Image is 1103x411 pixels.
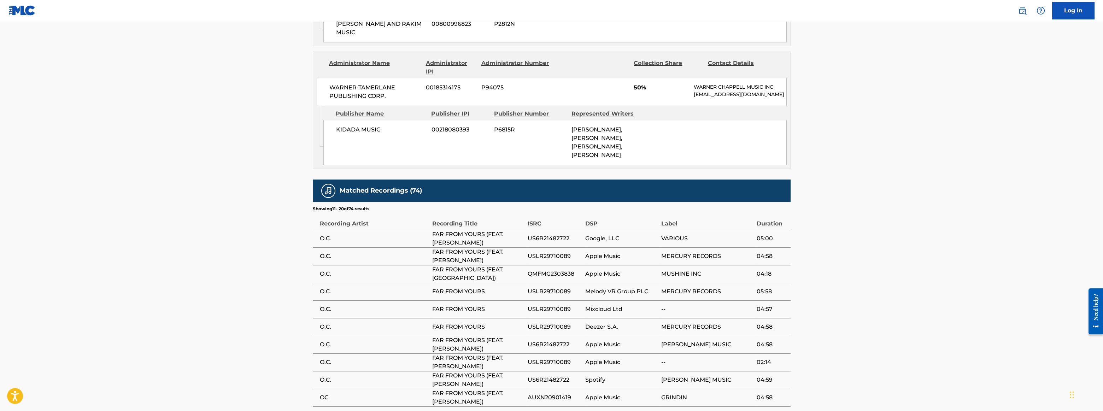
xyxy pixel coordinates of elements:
iframe: Chat Widget [1068,377,1103,411]
span: USLR29710089 [528,305,582,313]
span: FAR FROM YOURS (FEAT. [GEOGRAPHIC_DATA]) [432,265,524,282]
div: Recording Title [432,212,524,228]
span: FAR FROM YOURS (FEAT. [PERSON_NAME]) [432,336,524,353]
span: 00185314175 [426,83,476,92]
span: 04:58 [757,393,787,402]
span: -- [661,305,753,313]
span: USLR29710089 [528,252,582,260]
span: 00800996823 [432,20,489,28]
span: 02:14 [757,358,787,366]
span: O.C. [320,358,429,366]
span: Spotify [585,376,658,384]
span: 04:18 [757,270,787,278]
span: P2812N [494,20,566,28]
span: -- [661,358,753,366]
p: [EMAIL_ADDRESS][DOMAIN_NAME] [694,91,786,98]
div: Publisher Number [494,110,566,118]
a: Log In [1052,2,1095,19]
span: 04:58 [757,340,787,349]
span: 04:58 [757,252,787,260]
span: Apple Music [585,270,658,278]
span: O.C. [320,376,429,384]
span: USLR29710089 [528,323,582,331]
div: Help [1034,4,1048,18]
span: FAR FROM YOURS [432,287,524,296]
div: DSP [585,212,658,228]
span: 05:00 [757,234,787,243]
span: O.C. [320,270,429,278]
div: Publisher Name [336,110,426,118]
span: Google, LLC [585,234,658,243]
span: GRINDIN [661,393,753,402]
span: P94075 [481,83,550,92]
h5: Matched Recordings (74) [340,187,422,195]
span: P6815R [494,125,566,134]
iframe: Resource Center [1083,283,1103,340]
span: 04:58 [757,323,787,331]
span: 04:59 [757,376,787,384]
div: Publisher IPI [431,110,489,118]
span: Apple Music [585,340,658,349]
span: FAR FROM YOURS [432,323,524,331]
span: FAR FROM YOURS (FEAT. [PERSON_NAME]) [432,230,524,247]
div: Recording Artist [320,212,429,228]
div: Contact Details [708,59,776,76]
div: Drag [1070,384,1074,405]
span: O.C. [320,252,429,260]
span: MERCURY RECORDS [661,287,753,296]
span: [PERSON_NAME] AND RAKIM MUSIC [336,20,426,37]
span: 00218080393 [432,125,489,134]
span: USLR29710089 [528,287,582,296]
span: O.C. [320,305,429,313]
span: VARIOUS [661,234,753,243]
div: Collection Share [634,59,702,76]
div: Represented Writers [571,110,644,118]
p: Showing 11 - 20 of 74 results [313,206,369,212]
span: FAR FROM YOURS (FEAT. [PERSON_NAME]) [432,371,524,388]
span: 04:57 [757,305,787,313]
span: US6R21482722 [528,376,582,384]
span: 50% [634,83,688,92]
img: Matched Recordings [324,187,333,195]
span: WARNER-TAMERLANE PUBLISHING CORP. [329,83,421,100]
span: MERCURY RECORDS [661,323,753,331]
span: O.C. [320,287,429,296]
span: [PERSON_NAME] MUSIC [661,340,753,349]
span: USLR29710089 [528,358,582,366]
span: Apple Music [585,358,658,366]
span: KIDADA MUSIC [336,125,426,134]
img: search [1018,6,1027,15]
span: Apple Music [585,393,658,402]
span: O.C. [320,323,429,331]
span: [PERSON_NAME] MUSIC [661,376,753,384]
span: Deezer S.A. [585,323,658,331]
div: Duration [757,212,787,228]
img: MLC Logo [8,5,36,16]
div: Administrator IPI [426,59,476,76]
span: MERCURY RECORDS [661,252,753,260]
span: FAR FROM YOURS (FEAT. [PERSON_NAME]) [432,354,524,371]
span: Apple Music [585,252,658,260]
span: [PERSON_NAME], [PERSON_NAME], [PERSON_NAME], [PERSON_NAME] [571,126,622,158]
a: Public Search [1015,4,1029,18]
p: WARNER CHAPPELL MUSIC INC [694,83,786,91]
div: ISRC [528,212,582,228]
div: Administrator Name [329,59,421,76]
span: FAR FROM YOURS [432,305,524,313]
span: MUSHINE INC [661,270,753,278]
span: US6R21482722 [528,234,582,243]
span: Melody VR Group PLC [585,287,658,296]
span: AUXN20901419 [528,393,582,402]
div: Administrator Number [481,59,550,76]
span: FAR FROM YOURS (FEAT. [PERSON_NAME]) [432,248,524,265]
span: 05:58 [757,287,787,296]
span: QMFMG2303838 [528,270,582,278]
span: OC [320,393,429,402]
span: O.C. [320,234,429,243]
span: O.C. [320,340,429,349]
div: Label [661,212,753,228]
span: US6R21482722 [528,340,582,349]
img: help [1037,6,1045,15]
span: FAR FROM YOURS (FEAT. [PERSON_NAME]) [432,389,524,406]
